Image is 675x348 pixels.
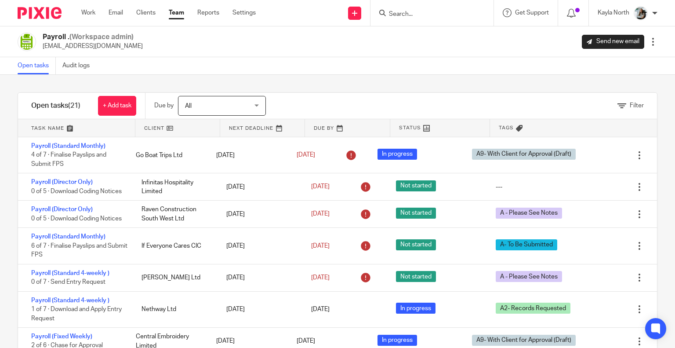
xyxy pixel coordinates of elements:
span: A- To Be Submitted [496,239,557,250]
span: Not started [396,271,436,282]
span: A9- With Client for Approval (Draft) [472,335,576,346]
img: Profile%20Photo.png [634,6,648,20]
span: 0 of 7 · Send Entry Request [31,279,105,285]
span: 0 of 5 · Download Coding Notices [31,188,122,194]
input: Search [388,11,467,18]
img: 1000002144.png [18,33,36,51]
a: Reports [197,8,219,17]
div: If Everyone Cares CIC [133,237,218,255]
a: Work [81,8,95,17]
span: [DATE] [311,306,330,312]
p: [EMAIL_ADDRESS][DOMAIN_NAME] [43,42,143,51]
span: (Workspace admin) [69,33,134,40]
div: --- [496,183,502,191]
span: 6 of 7 · Finalise Payslips and Submit FPS [31,243,127,258]
div: [DATE] [218,300,302,318]
span: 4 of 7 · Finalise Payslips and Submit FPS [31,152,106,168]
span: [DATE] [311,184,330,190]
span: [DATE] [311,275,330,281]
div: [DATE] [218,237,302,255]
span: [DATE] [311,243,330,249]
span: In progress [377,335,417,346]
a: Audit logs [62,57,96,74]
span: Filter [630,103,644,109]
h1: Open tasks [31,101,80,110]
span: A2- Records Requested [496,303,570,314]
a: Settings [232,8,256,17]
span: [DATE] [297,338,315,344]
div: Go Boat Trips Ltd [127,147,207,164]
div: [PERSON_NAME] Ltd [133,269,218,286]
a: Team [169,8,184,17]
div: [DATE] [207,147,288,164]
span: All [185,103,192,109]
a: Payroll (Standard 4-weekly ) [31,297,109,304]
div: Raven Construction South West Ltd [133,201,218,227]
span: Tags [499,124,514,132]
a: Payroll (Standard Monthly) [31,143,105,149]
span: 1 of 7 · Download and Apply Entry Request [31,306,122,322]
div: [DATE] [218,178,302,196]
span: 0 of 5 · Download Coding Notices [31,216,122,222]
div: [DATE] [218,269,302,286]
div: Infinitas Hospitality Limited [133,174,218,201]
span: A - Please See Notes [496,208,562,219]
span: Get Support [515,10,549,16]
span: (21) [68,102,80,109]
span: In progress [396,303,435,314]
span: Not started [396,180,436,191]
p: Kayla North [598,8,629,17]
span: Not started [396,208,436,219]
a: Clients [136,8,156,17]
span: [DATE] [311,211,330,217]
h2: Payroll . [43,33,143,42]
span: A9- With Client for Approval (Draft) [472,149,576,160]
div: Nethway Ltd [133,300,218,318]
a: Email [109,8,123,17]
a: + Add task [98,96,136,116]
span: In progress [377,149,417,160]
img: Pixie [18,7,62,19]
a: Payroll (Standard 4-weekly ) [31,270,109,276]
span: A - Please See Notes [496,271,562,282]
p: Due by [154,101,174,110]
a: Payroll (Director Only) [31,206,93,212]
a: Send new email [582,35,644,49]
span: Status [399,124,421,132]
a: Payroll (Director Only) [31,179,93,185]
span: [DATE] [297,152,315,158]
a: Payroll (Standard Monthly) [31,234,105,240]
a: Open tasks [18,57,56,74]
span: Not started [396,239,436,250]
div: [DATE] [218,205,302,223]
a: Payroll (Fixed Weekly) [31,333,92,340]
